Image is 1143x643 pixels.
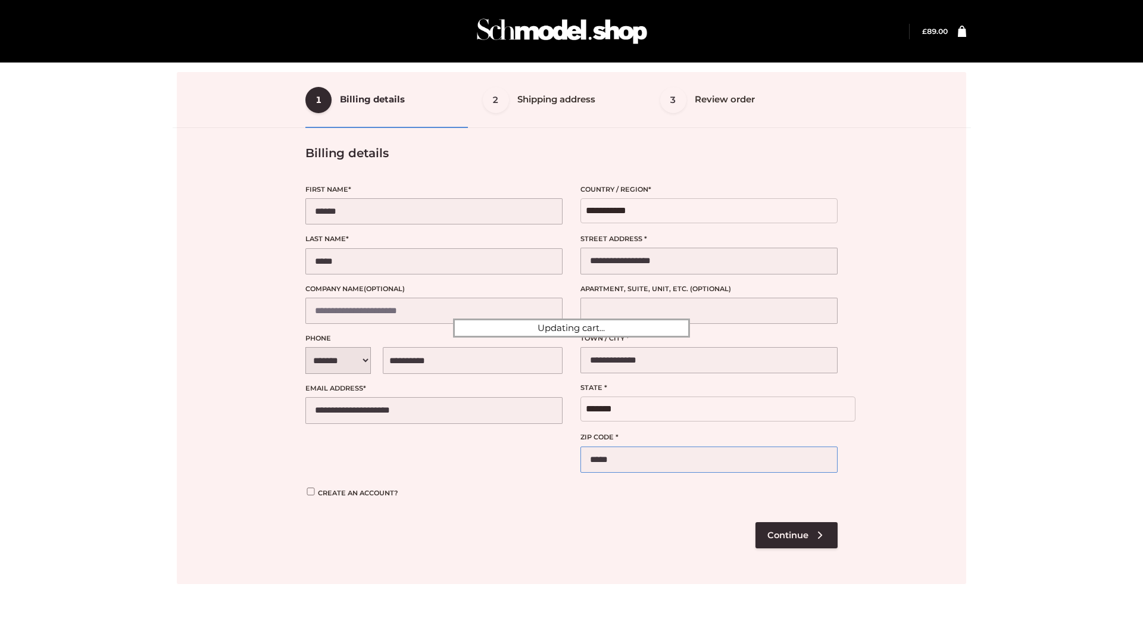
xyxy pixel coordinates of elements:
img: Schmodel Admin 964 [473,8,651,55]
div: Updating cart... [453,319,690,338]
a: £89.00 [922,27,948,36]
bdi: 89.00 [922,27,948,36]
span: £ [922,27,927,36]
